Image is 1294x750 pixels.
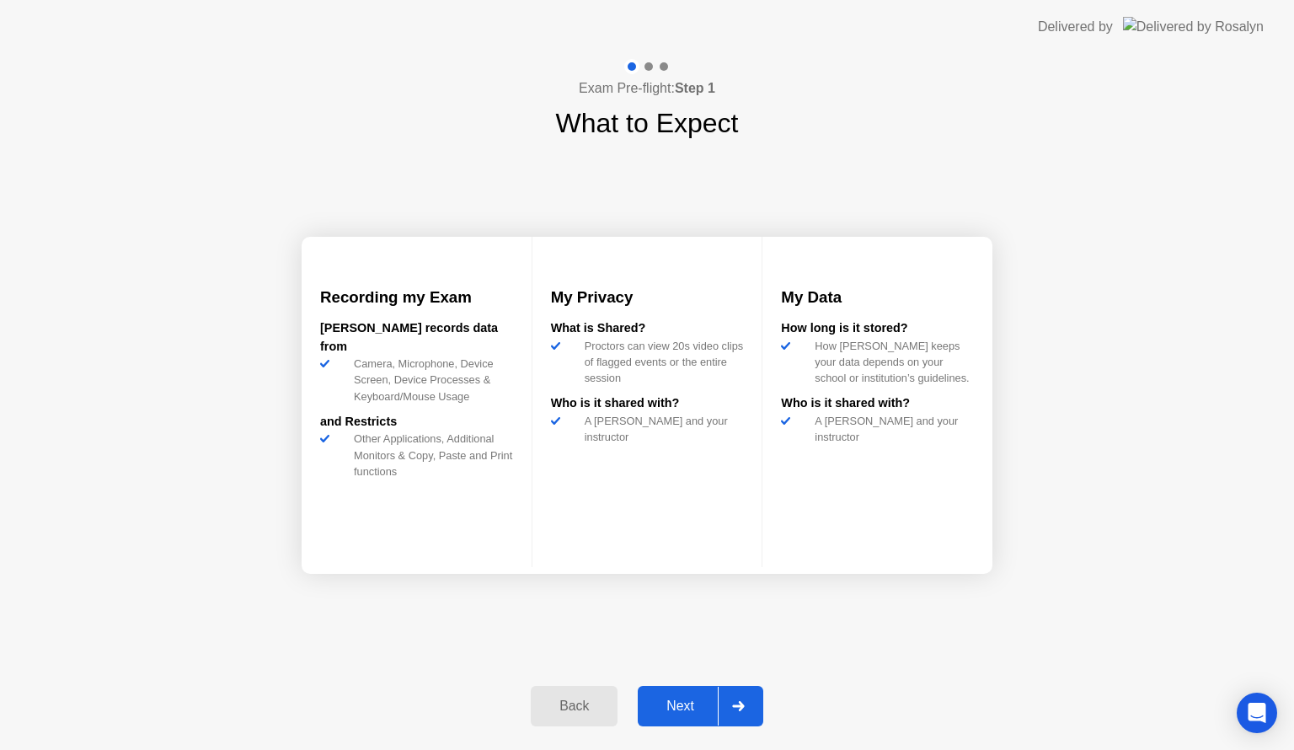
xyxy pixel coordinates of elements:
div: What is Shared? [551,319,744,338]
div: A [PERSON_NAME] and your instructor [808,413,974,445]
div: Next [643,699,718,714]
img: Delivered by Rosalyn [1123,17,1264,36]
div: [PERSON_NAME] records data from [320,319,513,356]
h3: My Privacy [551,286,744,309]
h1: What to Expect [556,103,739,143]
div: Delivered by [1038,17,1113,37]
div: Who is it shared with? [781,394,974,413]
b: Step 1 [675,81,715,95]
div: and Restricts [320,413,513,431]
h4: Exam Pre-flight: [579,78,715,99]
div: Back [536,699,612,714]
div: Other Applications, Additional Monitors & Copy, Paste and Print functions [347,431,513,479]
h3: Recording my Exam [320,286,513,309]
div: Proctors can view 20s video clips of flagged events or the entire session [578,338,744,387]
div: A [PERSON_NAME] and your instructor [578,413,744,445]
div: Open Intercom Messenger [1237,693,1277,733]
div: How long is it stored? [781,319,974,338]
div: Who is it shared with? [551,394,744,413]
button: Next [638,686,763,726]
div: How [PERSON_NAME] keeps your data depends on your school or institution’s guidelines. [808,338,974,387]
button: Back [531,686,618,726]
div: Camera, Microphone, Device Screen, Device Processes & Keyboard/Mouse Usage [347,356,513,404]
h3: My Data [781,286,974,309]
